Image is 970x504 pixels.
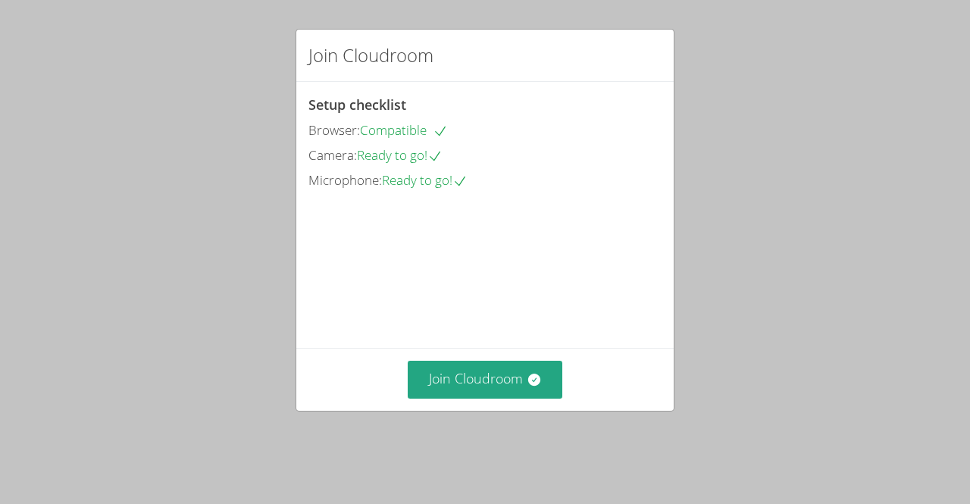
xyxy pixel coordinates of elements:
[308,146,357,164] span: Camera:
[382,171,468,189] span: Ready to go!
[408,361,563,398] button: Join Cloudroom
[308,42,433,69] h2: Join Cloudroom
[308,121,360,139] span: Browser:
[360,121,448,139] span: Compatible
[308,171,382,189] span: Microphone:
[357,146,443,164] span: Ready to go!
[308,95,406,114] span: Setup checklist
